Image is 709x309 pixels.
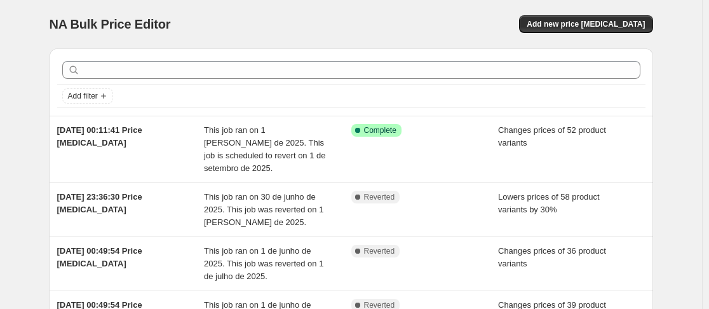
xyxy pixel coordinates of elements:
[68,91,98,101] span: Add filter
[498,125,606,148] span: Changes prices of 52 product variants
[519,15,652,33] button: Add new price [MEDICAL_DATA]
[204,246,323,281] span: This job ran on 1 de junho de 2025. This job was reverted on 1 de julho de 2025.
[364,192,395,202] span: Reverted
[498,192,600,214] span: Lowers prices of 58 product variants by 30%
[50,17,171,31] span: NA Bulk Price Editor
[57,192,142,214] span: [DATE] 23:36:30 Price [MEDICAL_DATA]
[364,125,396,135] span: Complete
[498,246,606,268] span: Changes prices of 36 product variants
[57,125,142,148] span: [DATE] 00:11:41 Price [MEDICAL_DATA]
[204,125,326,173] span: This job ran on 1 [PERSON_NAME] de 2025. This job is scheduled to revert on 1 de setembro de 2025.
[204,192,323,227] span: This job ran on 30 de junho de 2025. This job was reverted on 1 [PERSON_NAME] de 2025.
[364,246,395,256] span: Reverted
[62,88,113,104] button: Add filter
[57,246,142,268] span: [DATE] 00:49:54 Price [MEDICAL_DATA]
[527,19,645,29] span: Add new price [MEDICAL_DATA]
